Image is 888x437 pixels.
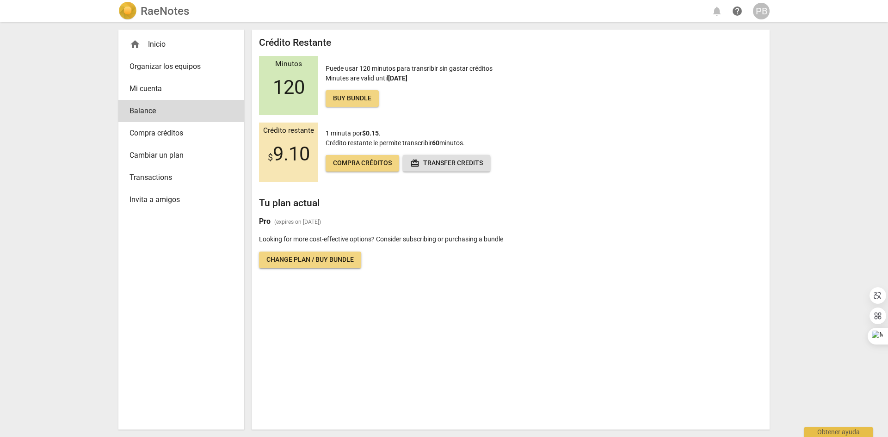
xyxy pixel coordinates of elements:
[259,234,762,244] p: Looking for more cost-effective options? Consider subscribing or purchasing a bundle
[326,155,399,172] a: Compra créditos
[410,159,419,168] span: redeem
[732,6,743,17] span: help
[259,60,318,68] div: Minutos
[118,100,244,122] a: Balance
[129,194,226,205] span: Invita a amigos
[333,159,392,168] span: Compra créditos
[259,197,762,209] h2: Tu plan actual
[129,172,226,183] span: Transactions
[804,427,873,437] div: Obtener ayuda
[129,61,226,72] span: Organizar los equipos
[753,3,770,19] button: PB
[118,2,137,20] img: Logo
[432,139,439,147] b: 60
[118,33,244,55] div: Inicio
[326,64,493,107] p: Puede usar 120 minutos para transribir sin gastar créditos Minutes are valid until
[129,105,226,117] span: Balance
[268,152,273,163] span: $
[118,144,244,166] a: Cambiar un plan
[273,76,305,98] span: 120
[729,3,746,19] a: Obtener ayuda
[326,90,379,107] a: Buy bundle
[362,129,379,137] b: $0.15
[274,218,321,226] span: (expires on [DATE])
[268,143,310,165] span: 9.10
[388,74,407,82] b: [DATE]
[129,150,226,161] span: Cambiar un plan
[326,129,381,137] span: 1 minuta por .
[259,37,762,49] h2: Crédito Restante
[118,2,189,20] a: LogoRaeNotes
[118,122,244,144] a: Compra créditos
[118,189,244,211] a: Invita a amigos
[259,127,318,135] div: Crédito restante
[118,78,244,100] a: Mi cuenta
[129,39,226,50] div: Inicio
[259,252,361,268] a: Change plan / Buy bundle
[333,94,371,103] span: Buy bundle
[141,5,189,18] h2: RaeNotes
[129,128,226,139] span: Compra créditos
[410,159,483,168] span: Transfer credits
[129,83,226,94] span: Mi cuenta
[118,166,244,189] a: Transactions
[129,39,141,50] span: home
[326,139,465,147] span: Crédito restante le permite transcribir minutos.
[403,155,490,172] button: Transfer credits
[118,55,244,78] a: Organizar los equipos
[266,255,354,265] span: Change plan / Buy bundle
[259,217,271,226] b: Pro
